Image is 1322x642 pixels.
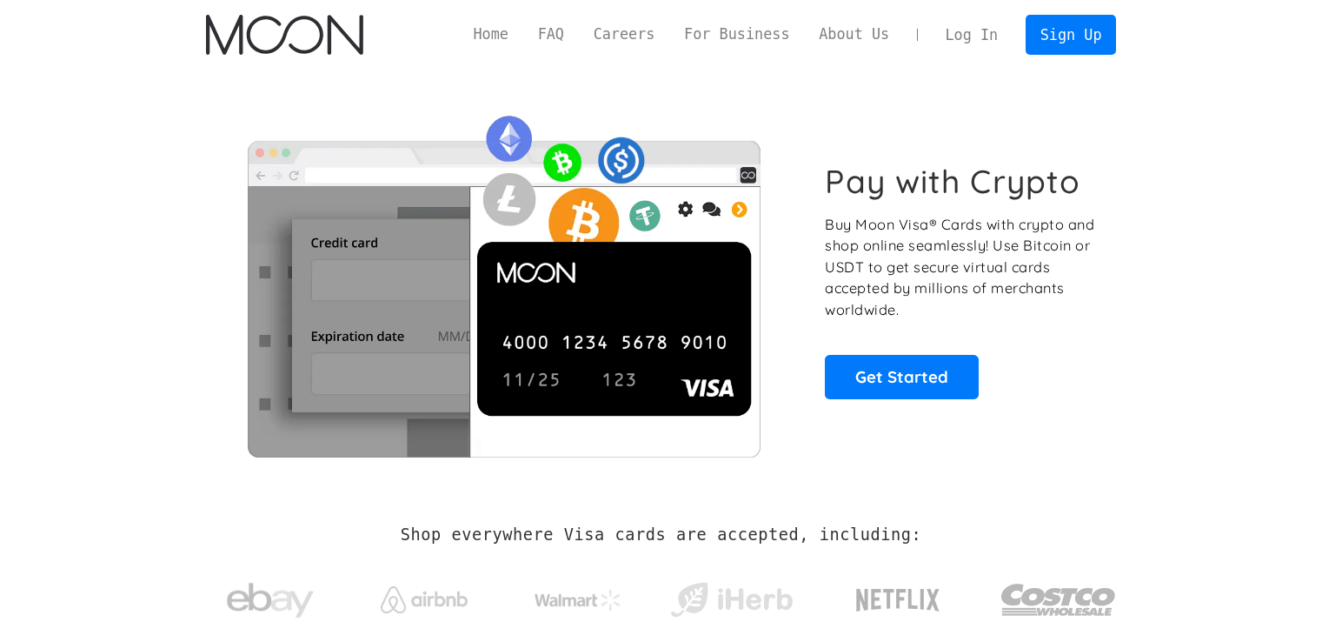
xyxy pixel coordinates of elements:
a: Sign Up [1026,15,1116,54]
img: Moon Logo [206,15,363,55]
img: iHerb [667,578,796,623]
img: Moon Cards let you spend your crypto anywhere Visa is accepted. [206,104,801,457]
a: About Us [804,23,904,45]
a: Get Started [825,355,979,398]
img: ebay [227,573,314,628]
img: Costco [1000,567,1117,632]
a: Home [459,23,523,45]
a: Costco [1000,550,1117,641]
a: FAQ [523,23,579,45]
img: Netflix [854,578,941,622]
a: Walmart [513,572,642,619]
h1: Pay with Crypto [825,162,1080,201]
a: Careers [579,23,669,45]
a: Netflix [820,561,976,631]
img: Walmart [535,590,621,611]
a: iHerb [667,560,796,632]
a: Log In [931,16,1013,54]
a: Airbnb [359,569,488,622]
h2: Shop everywhere Visa cards are accepted, including: [401,525,921,545]
img: Airbnb [381,586,468,613]
p: Buy Moon Visa® Cards with crypto and shop online seamlessly! Use Bitcoin or USDT to get secure vi... [825,214,1097,321]
a: ebay [206,556,335,637]
a: For Business [669,23,804,45]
